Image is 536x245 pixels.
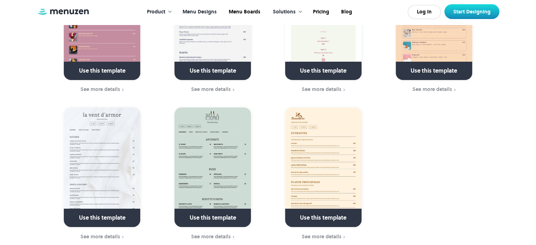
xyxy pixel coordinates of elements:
a: Use this template [174,108,251,227]
a: Menu Boards [222,1,266,23]
a: Log In [408,5,441,19]
a: See more details [272,233,374,241]
a: See more details [51,233,153,241]
a: Start Designing [444,4,499,19]
div: Solutions [273,8,296,16]
div: Product [140,1,176,23]
a: See more details [383,86,485,93]
a: See more details [272,86,374,93]
div: See more details [302,86,341,92]
a: Pricing [306,1,334,23]
div: Product [147,8,165,16]
div: Solutions [266,1,306,23]
a: Menu Designs [176,1,222,23]
div: See more details [191,86,231,92]
div: See more details [302,234,341,239]
a: Use this template [64,108,140,227]
a: Blog [334,1,357,23]
a: Use this template [285,108,362,227]
div: See more details [191,234,231,239]
a: See more details [162,233,264,241]
div: See more details [412,86,452,92]
a: See more details [162,86,264,93]
div: See more details [80,234,120,239]
a: See more details [51,86,153,93]
div: See more details [80,86,120,92]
